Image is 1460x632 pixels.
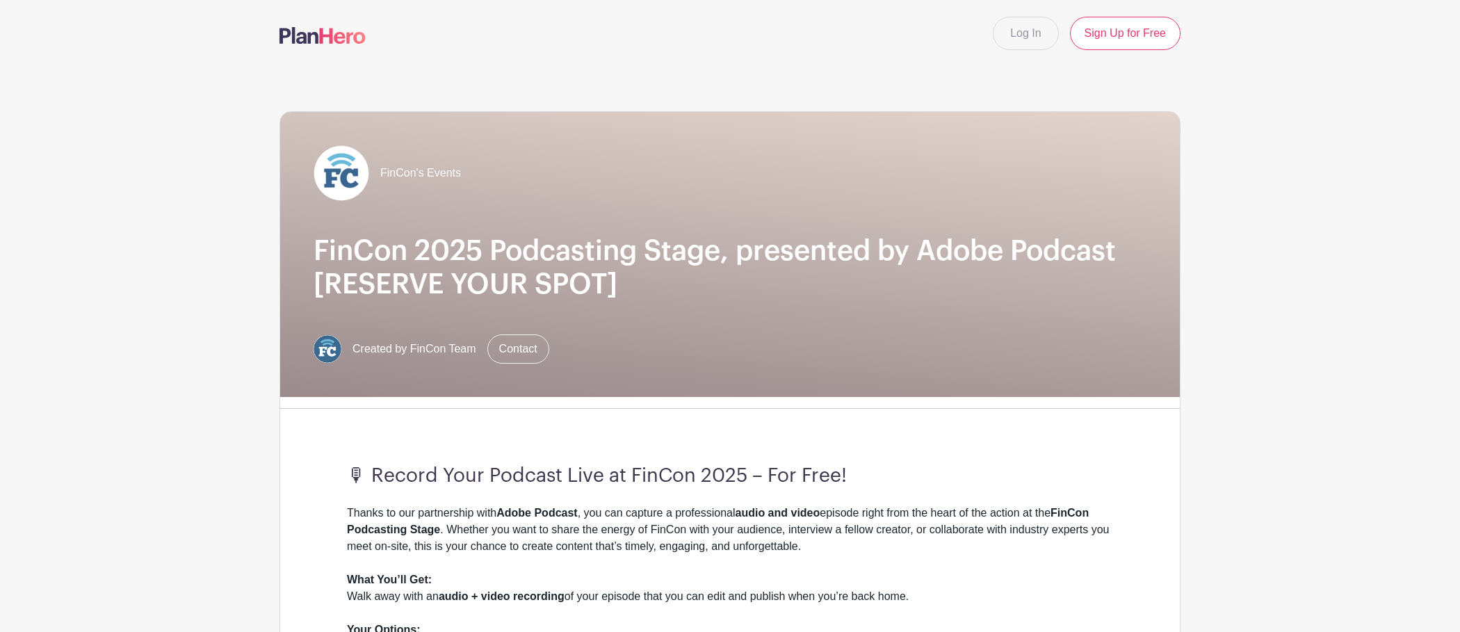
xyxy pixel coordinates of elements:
[347,572,1113,622] div: Walk away with an of your episode that you can edit and publish when you’re back home.
[347,464,1113,488] h3: 🎙 Record Your Podcast Live at FinCon 2025 – For Free!
[352,341,476,357] span: Created by FinCon Team
[1070,17,1181,50] a: Sign Up for Free
[314,145,369,201] img: FC%20circle_white.png
[993,17,1058,50] a: Log In
[347,507,1089,535] strong: FinCon Podcasting Stage
[496,507,577,519] strong: Adobe Podcast
[347,505,1113,572] div: Thanks to our partnership with , you can capture a professional episode right from the heart of t...
[347,574,432,585] strong: What You’ll Get:
[380,165,461,181] span: FinCon's Events
[439,590,565,602] strong: audio + video recording
[736,507,820,519] strong: audio and video
[487,334,549,364] a: Contact
[279,27,366,44] img: logo-507f7623f17ff9eddc593b1ce0a138ce2505c220e1c5a4e2b4648c50719b7d32.svg
[314,234,1146,301] h1: FinCon 2025 Podcasting Stage, presented by Adobe Podcast [RESERVE YOUR SPOT]
[314,335,341,363] img: FC%20circle.png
